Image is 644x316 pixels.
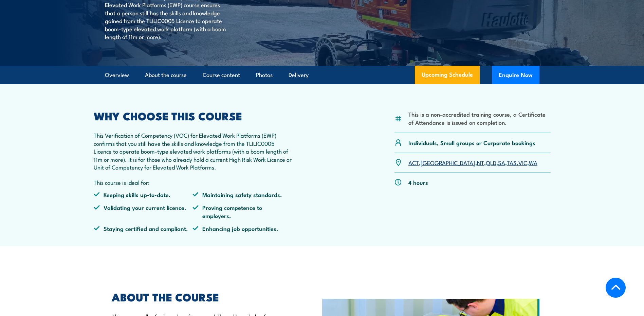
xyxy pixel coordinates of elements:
[408,178,428,186] p: 4 hours
[192,224,292,232] li: Enhancing job opportunities.
[408,159,537,166] p: , , , , , , ,
[477,158,484,166] a: NT
[203,66,240,84] a: Course content
[498,158,505,166] a: SA
[94,224,193,232] li: Staying certified and compliant.
[94,111,292,120] h2: WHY CHOOSE THIS COURSE
[289,66,309,84] a: Delivery
[145,66,187,84] a: About the course
[492,66,539,84] button: Enquire Now
[192,191,292,198] li: Maintaining safety standards.
[94,191,193,198] li: Keeping skills up-to-date.
[486,158,496,166] a: QLD
[105,66,129,84] a: Overview
[529,158,537,166] a: WA
[518,158,527,166] a: VIC
[94,178,292,186] p: This course is ideal for:
[94,131,292,171] p: This Verification of Competency (VOC) for Elevated Work Platforms (EWP) confirms that you still h...
[408,158,419,166] a: ACT
[256,66,273,84] a: Photos
[408,139,535,146] p: Individuals, Small groups or Corporate bookings
[192,203,292,219] li: Proving competence to employers.
[415,66,480,84] a: Upcoming Schedule
[421,158,475,166] a: [GEOGRAPHIC_DATA]
[507,158,517,166] a: TAS
[408,110,551,126] li: This is a non-accredited training course, a Certificate of Attendance is issued on completion.
[94,203,193,219] li: Validating your current licence.
[112,292,291,301] h2: ABOUT THE COURSE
